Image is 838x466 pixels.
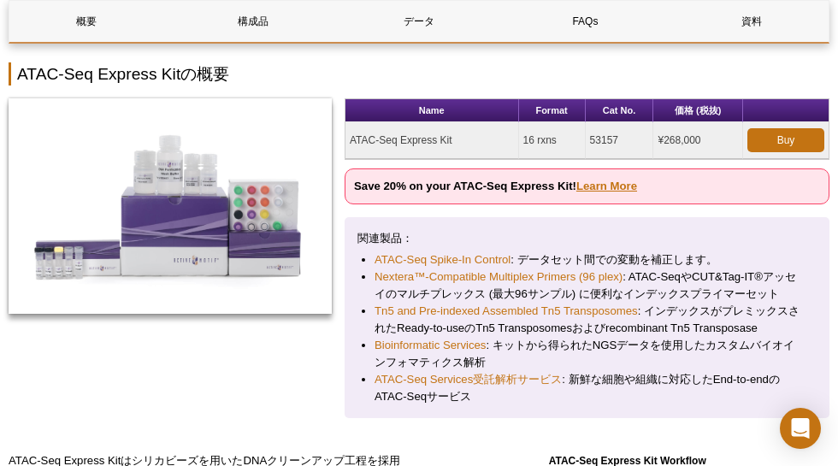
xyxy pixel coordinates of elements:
a: Tn5 and Pre-indexed Assembled Tn5 Transposomes [375,303,638,320]
th: Format [519,99,586,122]
strong: Save 20% on your ATAC-Seq Express Kit! [354,180,637,192]
li: : 新鮮な細胞や組織に対応したEnd-to-endのATAC-Seqサービス [375,371,800,405]
a: FAQs [508,1,662,42]
a: 構成品 [175,1,329,42]
li: : インデックスがプレミックスされたReady-to-useのTn5 Transposomesおよびrecombinant Tn5 Transposase [375,303,800,337]
td: ¥268,000 [653,122,743,159]
p: 関連製品： [357,230,817,247]
a: Bioinformatic Services [375,337,486,354]
th: 価格 (税抜) [653,99,743,122]
a: Nextera™-Compatible Multiplex Primers (96 plex) [375,268,623,286]
li: : ATAC-SeqやCUT&Tag-IT®アッセイのマルチプレックス (最大96サンプル) に便利なインデックスプライマーセット [375,268,800,303]
a: Learn More [576,180,637,192]
td: 53157 [586,122,654,159]
li: : データセット間での変動を補正します。 [375,251,800,268]
a: ATAC-Seq Services受託解析サービス [375,371,562,388]
a: データ [342,1,496,42]
h2: ATAC-Seq Express Kitの概要 [9,62,829,86]
a: 概要 [9,1,163,42]
th: Cat No. [586,99,654,122]
th: Name [345,99,519,122]
div: Open Intercom Messenger [780,408,821,449]
a: ATAC-Seq Spike-In Control [375,251,510,268]
a: 資料 [675,1,829,42]
img: ATAC-Seq Express Kit [9,98,332,314]
td: ATAC-Seq Express Kit [345,122,519,159]
li: : キットから得られたNGSデータを使用したカスタムバイオインフォマティクス解析 [375,337,800,371]
a: Buy [747,128,824,152]
td: 16 rxns [519,122,586,159]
